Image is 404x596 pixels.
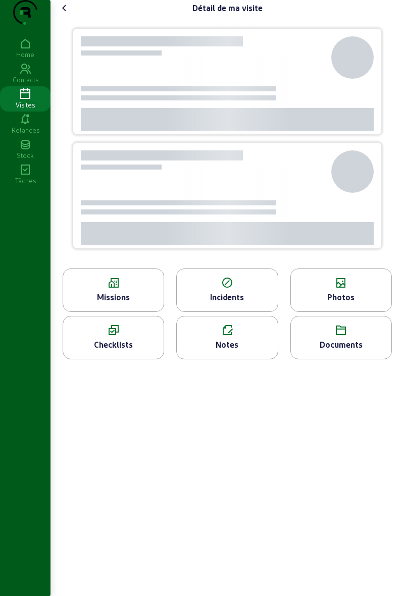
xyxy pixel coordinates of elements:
[63,339,164,351] div: Checklists
[63,291,164,303] div: Missions
[177,339,277,351] div: Notes
[291,291,391,303] div: Photos
[192,2,263,14] div: Détail de ma visite
[177,291,277,303] div: Incidents
[291,339,391,351] div: Documents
